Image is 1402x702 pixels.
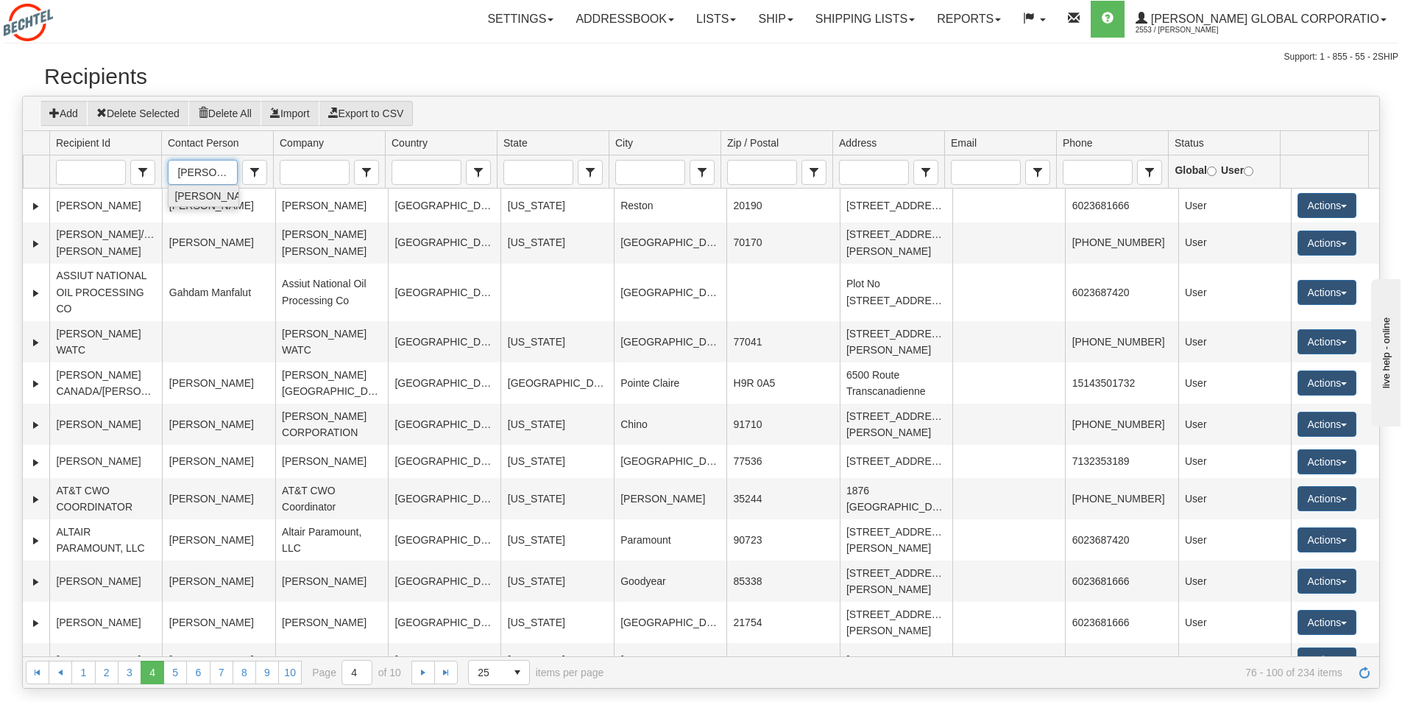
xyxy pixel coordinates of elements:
[275,321,388,362] td: [PERSON_NAME] WATC
[49,155,161,189] td: filter cell
[188,101,261,126] button: Delete All
[1280,155,1368,189] td: filter cell
[726,362,839,404] td: H9R 0A5
[468,660,530,685] span: Page sizes drop down
[500,478,613,519] td: [US_STATE]
[411,661,435,684] a: Go to the next page
[503,136,528,150] span: State
[726,189,839,222] td: 20190
[840,264,952,321] td: Plot No [STREET_ADDRESS]
[944,155,1056,189] td: filter cell
[690,160,715,185] span: City
[726,445,839,478] td: 77536
[1168,155,1280,189] td: filter cell
[615,136,633,150] span: City
[49,643,162,676] td: [PERSON_NAME]
[312,660,401,685] span: Page of 10
[29,455,43,470] a: Expand
[840,519,952,561] td: [STREET_ADDRESS][PERSON_NAME]
[49,321,162,362] td: [PERSON_NAME] WATC
[44,64,1358,88] h2: Recipients
[1297,280,1356,305] button: Actions
[500,643,613,676] td: [US_STATE]
[275,404,388,445] td: [PERSON_NAME] CORPORATION
[1025,160,1050,185] span: Email
[497,155,609,189] td: filter cell
[275,222,388,264] td: [PERSON_NAME] [PERSON_NAME]
[162,478,275,519] td: [PERSON_NAME]
[130,160,155,185] span: Recipient Id
[1065,519,1178,561] td: 6023687420
[162,189,275,222] td: [PERSON_NAME]
[1065,264,1178,321] td: 6023687420
[49,602,162,643] td: [PERSON_NAME]
[1178,561,1291,602] td: User
[23,96,1379,131] div: grid toolbar
[162,404,275,445] td: [PERSON_NAME]
[1026,161,1049,184] span: select
[614,478,726,519] td: [PERSON_NAME]
[162,643,275,676] td: [PERSON_NAME]
[162,362,275,404] td: [PERSON_NAME]
[243,161,266,184] span: select
[388,222,500,264] td: [GEOGRAPHIC_DATA]
[500,362,613,404] td: [GEOGRAPHIC_DATA]
[388,404,500,445] td: [GEOGRAPHIC_DATA]
[614,519,726,561] td: Paramount
[388,321,500,362] td: [GEOGRAPHIC_DATA]
[726,478,839,519] td: 35244
[1178,404,1291,445] td: User
[500,189,613,222] td: [US_STATE]
[1136,23,1246,38] span: 2553 / [PERSON_NAME]
[840,161,907,184] input: Address
[1063,161,1131,184] input: Phone
[392,161,460,184] input: Country
[275,519,388,561] td: Altair Paramount, LLC
[1178,264,1291,321] td: User
[726,561,839,602] td: 85338
[168,136,239,150] span: Contact Person
[56,136,110,150] span: Recipient Id
[1297,371,1356,396] button: Actions
[1368,275,1401,426] iframe: chat widget
[467,161,490,184] span: select
[388,602,500,643] td: [GEOGRAPHIC_DATA]
[275,602,388,643] td: [PERSON_NAME]
[506,661,529,684] span: select
[1297,647,1356,673] button: Actions
[49,561,162,602] td: [PERSON_NAME]
[804,1,926,38] a: Shipping lists
[1297,569,1356,594] button: Actions
[1244,166,1253,176] input: User
[1065,445,1178,478] td: 7132353189
[468,660,603,685] span: items per page
[1065,643,1178,676] td: 5712998479
[726,602,839,643] td: 21754
[614,561,726,602] td: Goodyear
[57,161,124,184] input: Recipient Id
[385,155,497,189] td: filter cell
[49,264,162,321] td: ASSIUT NATIONAL OIL PROCESSING CO
[840,602,952,643] td: [STREET_ADDRESS][PERSON_NAME]
[29,653,43,668] a: Expand
[275,264,388,321] td: Assiut National Oil Processing Co
[242,160,267,185] span: Contact Person
[162,561,275,602] td: [PERSON_NAME]
[1065,321,1178,362] td: [PHONE_NUMBER]
[726,519,839,561] td: 90723
[1065,362,1178,404] td: 15143501732
[728,161,796,184] input: Zip / Postal
[388,189,500,222] td: [GEOGRAPHIC_DATA]
[210,661,233,684] a: 7
[87,101,189,126] button: Delete Selected
[564,1,685,38] a: Addressbook
[624,667,1342,678] span: 76 - 100 of 234 items
[95,661,118,684] a: 2
[726,321,839,362] td: 77041
[29,236,43,251] a: Expand
[49,222,162,264] td: [PERSON_NAME]/[PERSON_NAME] [PERSON_NAME]
[169,161,236,184] input: Contact Person
[1137,160,1162,185] span: Phone
[840,222,952,264] td: [STREET_ADDRESS][PERSON_NAME]
[840,362,952,404] td: 6500 Route Transcanadienne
